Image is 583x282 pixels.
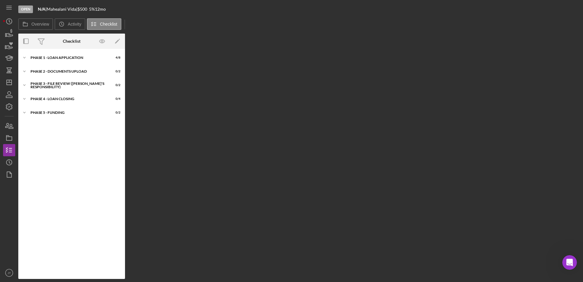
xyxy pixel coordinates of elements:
[109,111,120,114] div: 0 / 2
[95,7,106,12] div: 12 mo
[47,7,77,12] div: Mahealani Vida |
[38,6,45,12] b: N/A
[5,179,100,199] div: Help [PERSON_NAME] understand how they’re doing:
[9,195,14,200] button: Emoji picker
[89,7,95,12] div: 5 %
[30,82,105,89] div: PHASE 3 - FILE REVIEW ([PERSON_NAME]'s Responsibility)
[5,87,100,166] div: Noted, thank you for the additional insight! For now, you could add more custom turndown reasons ...
[109,83,120,87] div: 0 / 2
[5,57,117,87] div: Jazmin says…
[10,31,95,49] div: I will also share this feedback with our product team, could you tell me a bit more why this is i...
[5,171,117,179] div: [DATE]
[18,5,33,13] div: Open
[68,22,81,27] label: Activity
[30,111,105,114] div: Phase 5 - Funding
[3,267,15,279] button: JT
[17,3,27,13] img: Profile image for Operator
[30,56,105,60] div: Phase 1 - Loan Application
[10,91,95,162] div: Noted, thank you for the additional insight! For now, you could add more custom turndown reasons ...
[77,6,87,12] span: $500
[39,195,44,200] button: Start recording
[5,182,117,193] textarea: Message…
[38,7,47,12] div: |
[22,57,117,82] div: If we have to deny an application for an "other" reason not listed, we could add the reasoning in...
[19,195,24,200] button: Gif picker
[30,70,105,73] div: Phase 2 - DOCUMENTS UPLOAD
[55,18,85,30] button: Activity
[4,2,16,14] button: go back
[30,8,76,14] p: The team can also help
[5,27,100,52] div: I will also share this feedback with our product team, could you tell me a bit more why this is i...
[5,27,117,57] div: Christina says…
[95,2,107,14] button: Home
[5,179,117,199] div: Operator says…
[5,87,117,171] div: Christina says…
[30,3,51,8] h1: Operator
[109,97,120,101] div: 0 / 4
[29,195,34,200] button: Upload attachment
[105,193,114,202] button: Send a message…
[107,2,118,13] div: Close
[27,61,112,79] div: If we have to deny an application for an "other" reason not listed, we could add the reasoning in...
[87,18,121,30] button: Checklist
[18,18,53,30] button: Overview
[8,271,11,275] text: JT
[31,22,49,27] label: Overview
[109,70,120,73] div: 0 / 2
[63,39,80,44] div: Checklist
[562,255,577,270] iframe: Intercom live chat
[5,9,117,27] div: Jazmin says…
[109,56,120,60] div: 4 / 8
[100,22,117,27] label: Checklist
[30,97,105,101] div: PHASE 4 - LOAN CLOSING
